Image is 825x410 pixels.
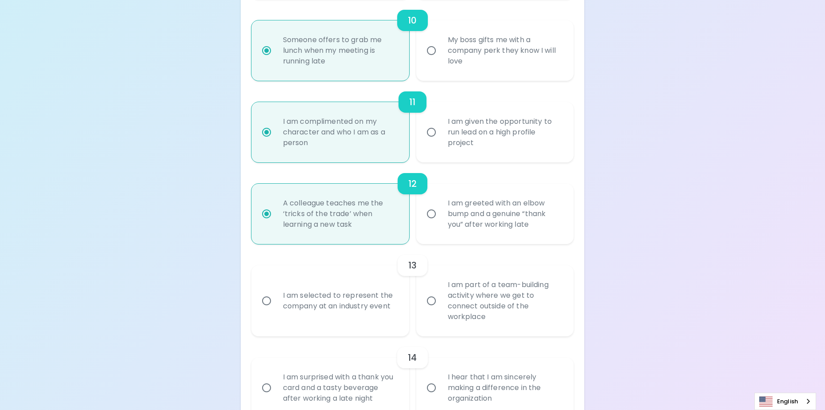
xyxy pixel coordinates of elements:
[276,24,404,77] div: Someone offers to grab me lunch when my meeting is running late
[441,269,569,333] div: I am part of a team-building activity where we get to connect outside of the workplace
[441,187,569,240] div: I am greeted with an elbow bump and a genuine “thank you” after working late
[251,244,574,336] div: choice-group-check
[408,258,417,272] h6: 13
[276,106,404,159] div: I am complimented on my character and who I am as a person
[408,177,417,191] h6: 12
[276,280,404,322] div: I am selected to represent the company at an industry event
[276,187,404,240] div: A colleague teaches me the ‘tricks of the trade’ when learning a new task
[754,393,816,410] aside: Language selected: English
[251,81,574,162] div: choice-group-check
[441,24,569,77] div: My boss gifts me with a company perk they know I will love
[754,393,816,410] div: Language
[441,106,569,159] div: I am given the opportunity to run lead on a high profile project
[408,13,417,28] h6: 10
[755,393,816,410] a: English
[408,351,417,365] h6: 14
[251,162,574,244] div: choice-group-check
[409,95,415,109] h6: 11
